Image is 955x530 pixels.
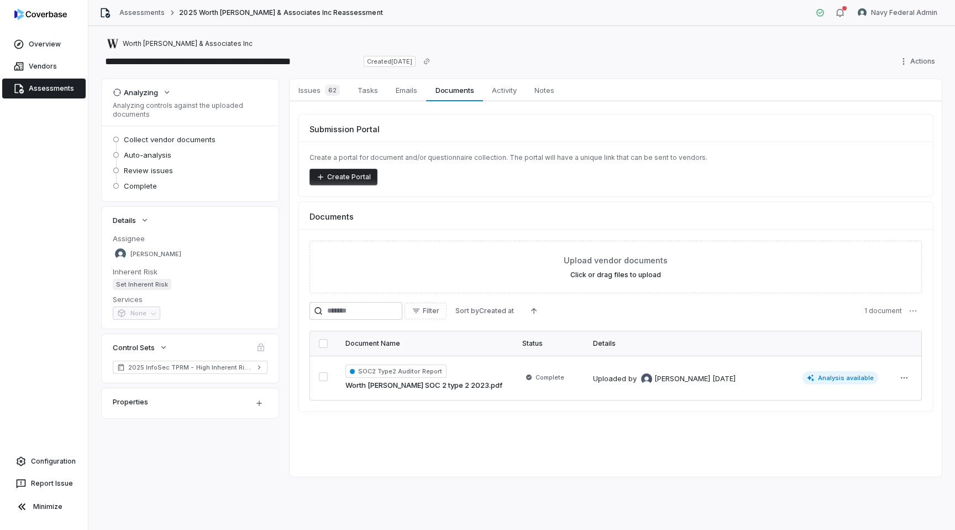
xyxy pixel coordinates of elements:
[423,306,439,315] span: Filter
[4,474,83,493] button: Report Issue
[109,82,175,102] button: Analyzing
[417,51,437,71] button: Copy link
[802,371,879,384] span: Analysis available
[325,85,340,96] span: 62
[109,337,171,357] button: Control Sets
[113,342,155,352] span: Control Sets
[179,8,382,17] span: 2025 Worth [PERSON_NAME] & Associates Inc Reassessment
[124,181,157,191] span: Complete
[115,248,126,259] img: Curtis Nohl avatar
[113,233,267,243] dt: Assignee
[530,83,559,97] span: Notes
[345,365,447,378] span: SOC2 Type2 Auditor Report
[123,39,253,48] span: Worth [PERSON_NAME] & Associates Inc
[113,294,267,304] dt: Services
[431,83,479,97] span: Documents
[641,373,652,384] img: Mohammad Nouri avatar
[593,373,736,384] div: Uploaded
[104,34,256,54] button: https://worthhiggins.com/Worth [PERSON_NAME] & Associates Inc
[2,34,86,54] a: Overview
[345,380,502,391] a: Worth [PERSON_NAME] SOC 2 type 2 2023.pdf
[130,250,181,258] span: [PERSON_NAME]
[896,53,942,70] button: Actions
[564,254,668,266] span: Upload vendor documents
[2,56,86,76] a: Vendors
[522,339,575,348] div: Status
[523,303,545,319] button: Ascending
[113,267,267,277] dt: Inherent Risk
[712,373,736,384] div: [DATE]
[119,8,165,17] a: Assessments
[309,123,380,135] span: Submission Portal
[529,306,538,315] svg: Ascending
[2,79,86,98] a: Assessments
[449,303,521,319] button: Sort byCreated at
[124,134,216,144] span: Collect vendor documents
[309,211,354,222] span: Documents
[405,303,447,319] button: Filter
[128,363,252,372] span: 2025 InfoSec TPRM - High Inherent Risk (SOC 2 Supported)
[536,373,564,382] span: Complete
[851,4,944,21] button: Navy Federal Admin avatarNavy Federal Admin
[113,101,267,119] p: Analyzing controls against the uploaded documents
[353,83,382,97] span: Tasks
[14,9,67,20] img: logo-D7KZi-bG.svg
[628,373,710,384] div: by
[593,339,878,348] div: Details
[487,83,521,97] span: Activity
[309,153,922,162] p: Create a portal for document and/or questionnaire collection. The portal will have a unique link ...
[109,210,153,230] button: Details
[113,215,136,225] span: Details
[858,8,867,17] img: Navy Federal Admin avatar
[391,83,422,97] span: Emails
[654,373,710,384] span: [PERSON_NAME]
[309,169,377,185] button: Create Portal
[113,87,158,97] div: Analyzing
[871,8,937,17] span: Navy Federal Admin
[124,150,171,160] span: Auto-analysis
[113,279,171,290] span: Set Inherent Risk
[294,82,344,98] span: Issues
[364,56,416,67] span: Created [DATE]
[570,271,661,279] label: Click or drag files to upload
[864,306,902,315] span: 1 document
[4,496,83,518] button: Minimize
[4,451,83,471] a: Configuration
[124,165,173,175] span: Review issues
[113,361,267,374] a: 2025 InfoSec TPRM - High Inherent Risk (SOC 2 Supported)
[345,339,505,348] div: Document Name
